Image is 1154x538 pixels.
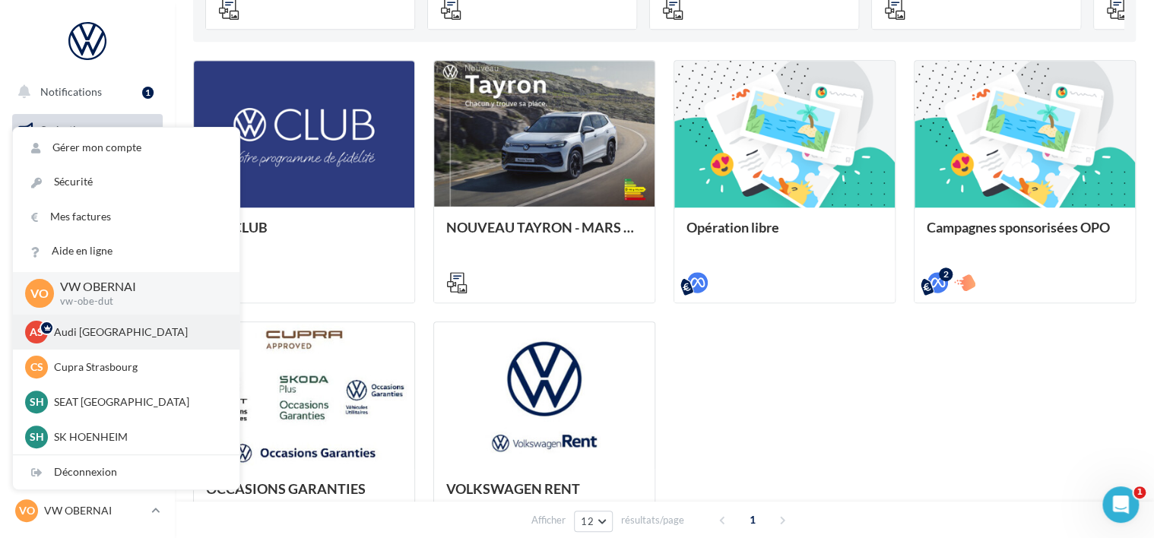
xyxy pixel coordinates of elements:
div: OCCASIONS GARANTIES [206,481,402,511]
span: Notifications [40,85,102,98]
span: 1 [740,508,765,532]
a: Opérations [9,114,166,146]
span: AS [30,324,43,340]
p: vw-obe-dut [60,295,215,309]
button: Notifications 1 [9,76,160,108]
div: 1 [142,87,154,99]
p: VW OBERNAI [60,278,215,296]
div: NOUVEAU TAYRON - MARS 2025 [446,220,642,250]
div: Opération libre [686,220,883,250]
p: Audi [GEOGRAPHIC_DATA] [54,324,221,340]
p: SK HOENHEIM [54,429,221,445]
a: Gérer mon compte [13,131,239,165]
span: résultats/page [621,513,684,527]
div: VW CLUB [206,220,402,250]
span: VO [19,503,35,518]
a: Visibilité en ligne [9,191,166,223]
span: 1 [1133,486,1146,498]
p: Cupra Strasbourg [54,359,221,375]
a: VO VW OBERNAI [12,496,163,525]
span: SH [30,394,44,410]
a: Aide en ligne [13,234,239,268]
a: Campagnes [9,229,166,261]
a: Boîte de réception18 [9,151,166,184]
p: SEAT [GEOGRAPHIC_DATA] [54,394,221,410]
a: Médiathèque [9,304,166,336]
p: VW OBERNAI [44,503,145,518]
a: Mes factures [13,200,239,234]
span: SH [30,429,44,445]
div: Campagnes sponsorisées OPO [927,220,1123,250]
span: 12 [581,515,594,527]
a: Campagnes DataOnDemand [9,430,166,475]
span: VO [30,284,49,302]
div: Déconnexion [13,455,239,489]
button: 12 [574,511,613,532]
a: PLV et print personnalisable [9,379,166,424]
div: VOLKSWAGEN RENT [446,481,642,511]
iframe: Intercom live chat [1102,486,1139,523]
div: 2 [939,267,953,281]
span: Opérations [40,123,93,136]
span: Afficher [531,513,566,527]
a: Sécurité [13,165,239,199]
a: Contacts [9,266,166,298]
a: Calendrier [9,342,166,374]
span: CS [30,359,43,375]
